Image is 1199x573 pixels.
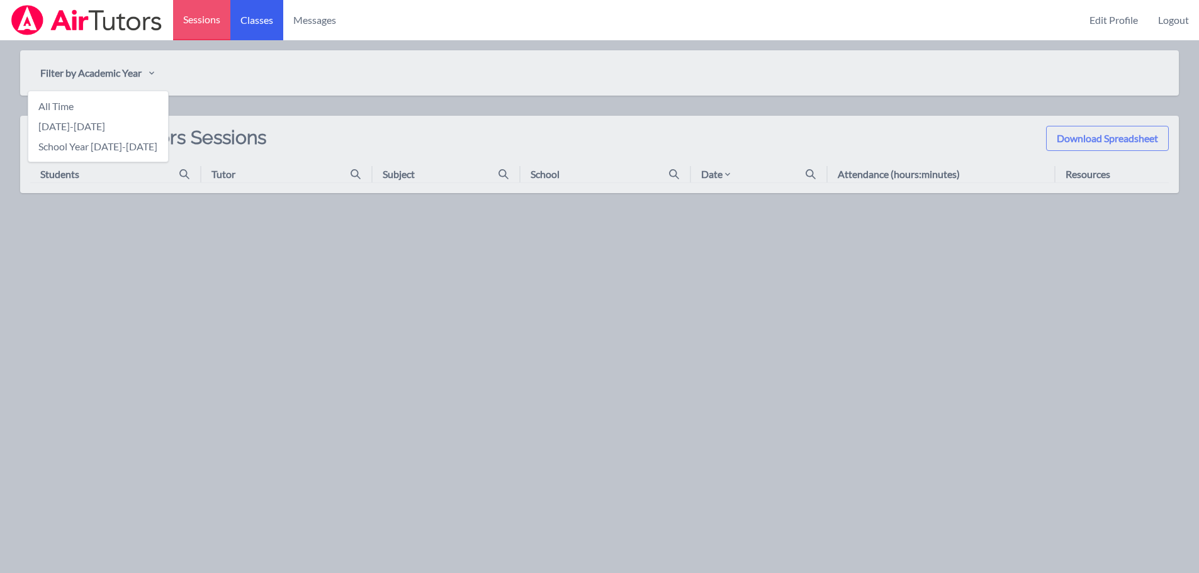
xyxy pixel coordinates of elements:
[838,167,960,182] div: Attendance (hours:minutes)
[293,13,336,28] span: Messages
[383,167,415,182] div: Subject
[40,167,79,182] div: Students
[1046,126,1169,151] button: Download Spreadsheet
[701,167,733,182] div: Date
[28,91,169,162] div: Filter by Academic Year
[28,116,168,136] a: [DATE]-[DATE]
[531,167,560,182] div: School
[28,96,168,116] a: All Time
[211,167,235,182] div: Tutor
[1066,167,1110,182] div: Resources
[28,136,168,157] a: School Year [DATE]-[DATE]
[10,5,163,35] img: Airtutors Logo
[30,60,164,86] button: Filter by Academic Year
